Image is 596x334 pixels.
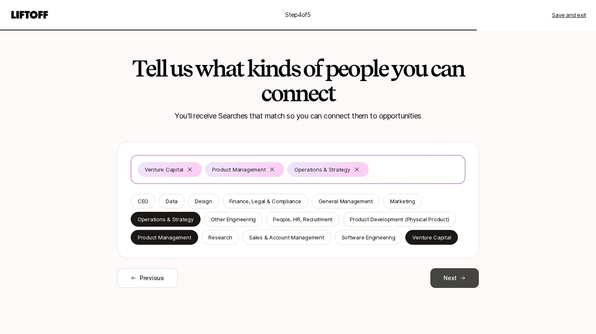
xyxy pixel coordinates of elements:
[412,233,451,241] p: Venture Capital
[229,197,301,205] p: Finance, Legal & Compliance
[138,215,194,223] p: Operations & Strategy
[166,197,178,205] p: Data
[285,10,311,20] p: Step 4 of 5
[342,233,395,241] p: Software Engineering
[273,215,333,223] p: People, HR, Recruitment
[212,165,266,174] p: Product Management
[430,268,479,288] button: Next
[195,197,212,205] p: Design
[319,197,373,205] p: General Management
[552,11,586,19] button: Save and exit
[140,273,164,283] span: Previous
[294,165,350,174] p: Operations & Strategy
[350,215,449,223] p: Product Development (Physical Product)
[138,197,148,205] p: CEO
[175,110,421,122] p: You'll receive Searches that match so you can connect them to opportunities
[211,215,256,223] p: Other Engineering
[249,233,324,241] p: Sales & Account Management
[117,268,178,288] button: Previous
[138,233,191,241] p: Product Management
[208,233,232,241] p: Research
[113,56,483,105] h2: Tell us what kinds of people you can connect
[390,197,415,205] p: Marketing
[145,165,183,174] p: Venture Capital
